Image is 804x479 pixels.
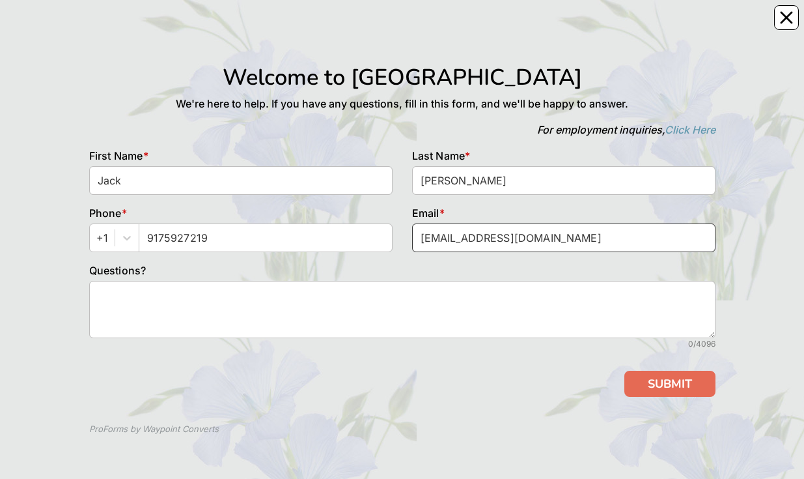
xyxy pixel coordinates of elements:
[89,423,219,436] div: ProForms by Waypoint Converts
[412,207,439,220] span: Email
[89,264,146,277] span: Questions?
[774,5,799,30] button: Close
[412,149,465,162] span: Last Name
[665,123,715,136] a: Click Here
[624,371,715,397] button: SUBMIT
[89,149,143,162] span: First Name
[89,207,122,220] span: Phone
[89,122,715,138] p: For employment inquiries,
[89,96,715,111] p: We're here to help. If you have any questions, fill in this form, and we'll be happy to answer.
[89,64,715,91] h1: Welcome to [GEOGRAPHIC_DATA]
